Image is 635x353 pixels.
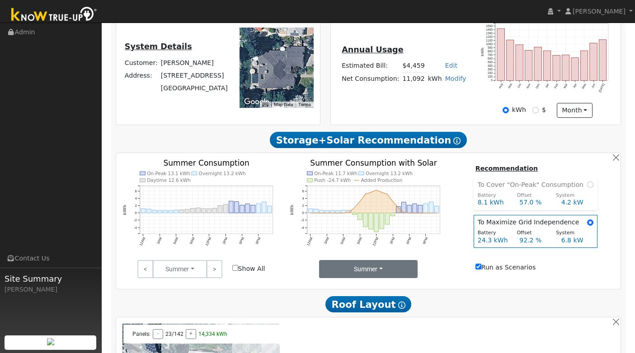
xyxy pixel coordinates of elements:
circle: onclick="" [320,213,322,214]
text: 12AM [139,237,146,247]
circle: onclick="" [315,213,316,214]
i: Show Help [398,302,405,309]
text: 6 [135,189,136,193]
div: 24.3 kWh [473,236,514,245]
rect: onclick="" [599,40,607,81]
text: On-Peak 13.1 kWh [147,171,190,176]
text: kWh [122,205,127,215]
div: Battery [473,192,512,200]
i: Show Help [453,137,461,144]
text: Aug [498,83,503,89]
text: 6AM [339,237,346,245]
rect: onclick="" [319,210,324,213]
rect: onclick="" [207,209,212,213]
rect: onclick="" [314,209,318,214]
rect: onclick="" [534,47,541,80]
text: Added Production [361,178,403,183]
rect: onclick="" [152,210,156,213]
span: Site Summary [5,273,97,285]
circle: onclick="" [403,212,405,214]
text: 0 [491,79,493,82]
text: kWh [480,47,484,56]
div: Offset [512,192,551,200]
text: Push -24.7 kWh [314,178,351,183]
rect: onclick="" [562,55,569,81]
rect: onclick="" [240,205,245,213]
text: 400 [488,64,493,67]
td: 11,092 [401,72,426,85]
text: -2 [301,218,304,223]
rect: onclick="" [374,213,379,232]
circle: onclick="" [310,213,311,214]
rect: onclick="" [308,209,313,213]
button: Map Data [274,102,293,108]
rect: onclick="" [262,202,267,213]
rect: onclick="" [516,45,523,80]
rect: onclick="" [413,204,417,213]
text: -4 [301,226,304,230]
rect: onclick="" [571,58,579,81]
rect: onclick="" [251,205,255,213]
text: Jan [545,83,550,88]
div: 6.8 kW [556,236,598,245]
div: Battery [473,229,512,237]
td: Estimated Bill: [340,60,401,73]
rect: onclick="" [330,211,334,214]
label: kWh [512,105,526,115]
text: 4 [302,196,304,200]
button: Keyboard shortcuts [262,102,268,108]
rect: onclick="" [553,56,560,81]
text: 9AM [356,237,363,245]
circle: onclick="" [420,213,421,214]
span: 14,334 kWh [198,331,227,337]
text: 1000 [486,42,493,46]
circle: onclick="" [414,213,415,214]
text: -2 [134,218,137,223]
circle: onclick="" [353,207,355,209]
rect: onclick="" [347,210,351,213]
circle: onclick="" [436,213,437,214]
rect: onclick="" [179,210,184,213]
button: - [153,329,163,339]
text: Mar [563,83,568,89]
text: 6PM [238,237,245,245]
rect: onclick="" [525,51,532,81]
label: Show All [232,264,265,274]
td: Address: [123,69,159,82]
text: Summer Consumption with Solar [310,158,437,167]
text: Apr [573,83,578,88]
rect: onclick="" [218,206,222,214]
rect: onclick="" [363,213,367,227]
rect: onclick="" [229,201,234,213]
rect: onclick="" [544,51,551,81]
rect: onclick="" [396,207,401,214]
a: Modify [445,75,466,82]
td: $4,459 [401,60,426,73]
text: 800 [488,50,493,53]
td: kWh [426,72,443,85]
span: To Cover "On-Peak" Consumption [478,180,587,190]
rect: onclick="" [423,204,428,214]
rect: onclick="" [341,210,346,213]
text: 1300 [486,32,493,35]
rect: onclick="" [202,209,206,213]
rect: onclick="" [435,206,439,213]
text: Jun [591,83,596,88]
rect: onclick="" [418,205,423,213]
rect: onclick="" [190,209,195,213]
text: 9PM [422,237,429,245]
rect: onclick="" [336,211,340,213]
circle: onclick="" [359,201,361,202]
rect: onclick="" [429,202,434,213]
text: Daytime 12.6 kWh [147,178,191,183]
circle: onclick="" [386,194,388,195]
div: [PERSON_NAME] [5,285,97,294]
rect: onclick="" [325,211,329,213]
div: 4.2 kW [556,198,598,207]
rect: onclick="" [497,28,504,80]
text: 6 [302,189,304,193]
rect: onclick="" [146,209,151,214]
rect: onclick="" [141,209,146,213]
rect: onclick="" [407,205,412,213]
label: $ [542,105,546,115]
